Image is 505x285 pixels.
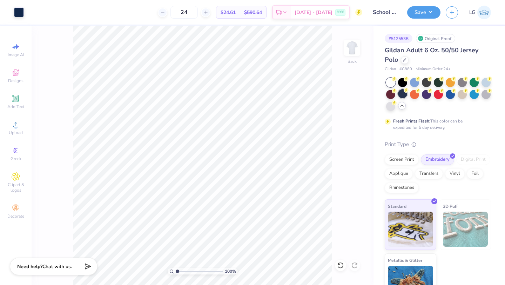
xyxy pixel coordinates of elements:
strong: Need help? [17,263,42,270]
span: 100 % [225,268,236,274]
input: Untitled Design [368,5,402,19]
div: Print Type [385,140,491,148]
div: Rhinestones [385,183,419,193]
span: Gildan [385,66,396,72]
div: Back [348,58,357,65]
a: LG [469,6,491,19]
button: Save [407,6,440,19]
span: [DATE] - [DATE] [295,9,332,16]
span: Image AI [8,52,24,58]
span: Standard [388,203,406,210]
div: Applique [385,168,413,179]
span: Metallic & Glitter [388,257,423,264]
img: 3D Puff [443,212,488,247]
span: Upload [9,130,23,135]
span: 3D Puff [443,203,458,210]
span: Gildan Adult 6 Oz. 50/50 Jersey Polo [385,46,478,64]
img: Standard [388,212,433,247]
div: # 512553B [385,34,412,43]
span: $24.61 [221,9,236,16]
span: Decorate [7,213,24,219]
img: Back [345,41,359,55]
span: Clipart & logos [4,182,28,193]
span: $590.64 [244,9,262,16]
div: This color can be expedited for 5 day delivery. [393,118,479,131]
span: Greek [11,156,21,161]
span: LG [469,8,476,16]
strong: Fresh Prints Flash: [393,118,430,124]
img: Lijo George [477,6,491,19]
input: – – [170,6,198,19]
div: Digital Print [456,154,490,165]
span: FREE [337,10,344,15]
div: Transfers [415,168,443,179]
div: Embroidery [421,154,454,165]
div: Vinyl [445,168,465,179]
div: Original Proof [416,34,455,43]
span: Chat with us. [42,263,72,270]
span: # G880 [399,66,412,72]
div: Foil [467,168,483,179]
div: Screen Print [385,154,419,165]
span: Add Text [7,104,24,110]
span: Designs [8,78,23,84]
span: Minimum Order: 24 + [416,66,451,72]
